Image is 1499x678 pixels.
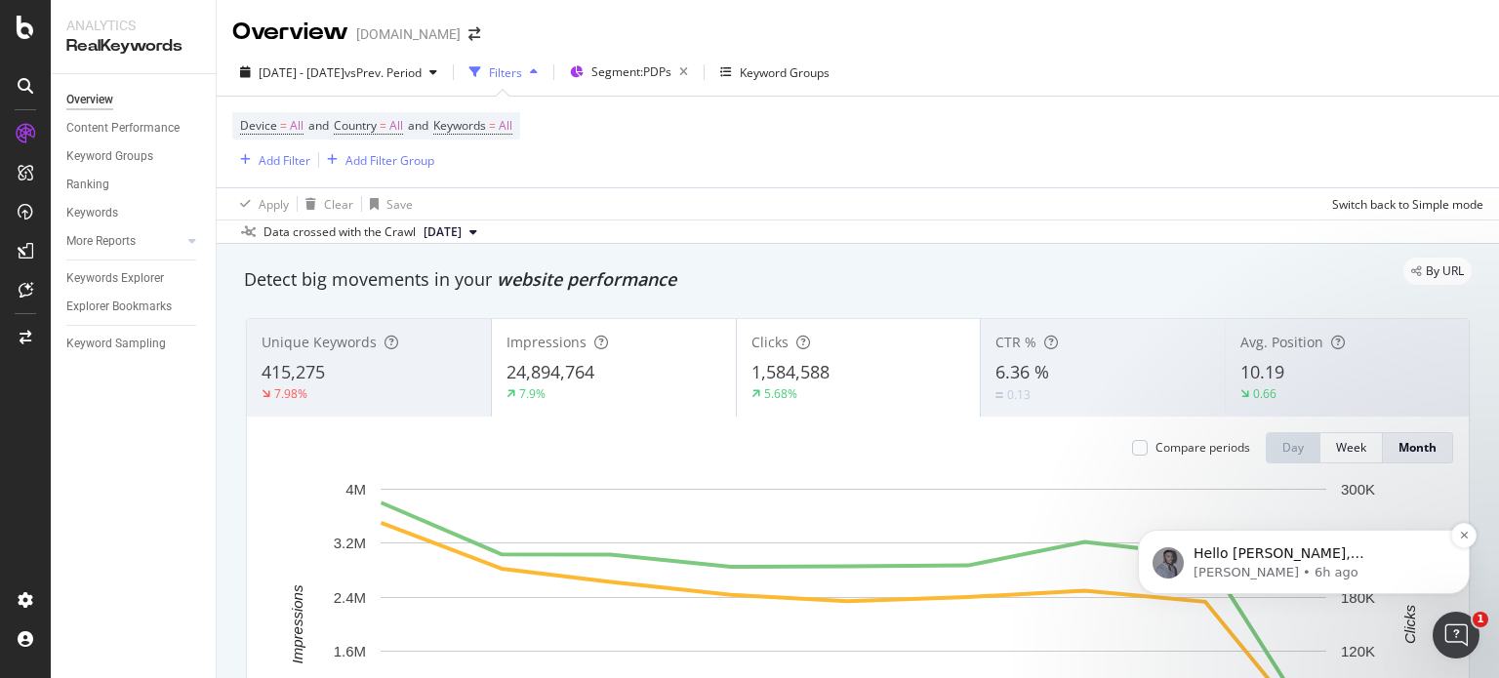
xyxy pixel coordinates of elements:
[1007,386,1031,403] div: 0.13
[1109,407,1499,625] iframe: Intercom notifications message
[1341,643,1375,659] text: 120K
[66,334,202,354] a: Keyword Sampling
[274,385,307,402] div: 7.98%
[995,360,1049,383] span: 6.36 %
[345,481,366,498] text: 4M
[66,268,164,289] div: Keywords Explorer
[764,385,797,402] div: 5.68%
[562,57,696,88] button: Segment:PDPs
[356,24,461,44] div: [DOMAIN_NAME]
[29,123,361,187] div: message notification from Renaud, 6h ago. Hello Alejandra, Hope you're doing great. Could you spe...
[499,112,512,140] span: All
[240,117,277,134] span: Device
[1401,604,1418,643] text: Clicks
[289,584,305,663] text: Impressions
[66,175,109,195] div: Ranking
[343,116,368,141] button: Dismiss notification
[66,268,202,289] a: Keywords Explorer
[259,152,310,169] div: Add Filter
[319,148,434,172] button: Add Filter Group
[362,188,413,219] button: Save
[995,333,1036,351] span: CTR %
[66,203,118,223] div: Keywords
[85,157,337,175] p: Message from Renaud, sent 6h ago
[66,118,202,139] a: Content Performance
[66,146,202,167] a: Keyword Groups
[462,57,546,88] button: Filters
[506,333,587,351] span: Impressions
[66,146,153,167] div: Keyword Groups
[408,117,428,134] span: and
[489,64,522,81] div: Filters
[66,90,202,110] a: Overview
[1240,360,1284,383] span: 10.19
[232,188,289,219] button: Apply
[280,117,287,134] span: =
[334,117,377,134] span: Country
[468,27,480,41] div: arrow-right-arrow-left
[489,117,496,134] span: =
[334,643,366,659] text: 1.6M
[66,16,200,35] div: Analytics
[66,297,202,317] a: Explorer Bookmarks
[259,196,289,213] div: Apply
[66,35,200,58] div: RealKeywords
[66,175,202,195] a: Ranking
[424,223,462,241] span: 2025 Aug. 30th
[433,117,486,134] span: Keywords
[712,57,837,88] button: Keyword Groups
[66,231,136,252] div: More Reports
[263,223,416,241] div: Data crossed with the Crawl
[519,385,546,402] div: 7.9%
[591,63,671,80] span: Segment: PDPs
[995,392,1003,398] img: Equal
[416,220,485,244] button: [DATE]
[85,138,337,157] p: Hello [PERSON_NAME], [PERSON_NAME] you're doing great. Could you specify what is not working, so ...
[345,152,434,169] div: Add Filter Group
[66,297,172,317] div: Explorer Bookmarks
[1253,385,1276,402] div: 0.66
[751,333,789,351] span: Clicks
[259,64,344,81] span: [DATE] - [DATE]
[334,589,366,606] text: 2.4M
[44,140,75,172] img: Profile image for Renaud
[1403,258,1472,285] div: legacy label
[66,118,180,139] div: Content Performance
[1240,333,1323,351] span: Avg. Position
[232,16,348,49] div: Overview
[232,57,445,88] button: [DATE] - [DATE]vsPrev. Period
[232,148,310,172] button: Add Filter
[262,333,377,351] span: Unique Keywords
[344,64,422,81] span: vs Prev. Period
[751,360,830,383] span: 1,584,588
[66,203,202,223] a: Keywords
[66,334,166,354] div: Keyword Sampling
[506,360,594,383] span: 24,894,764
[66,90,113,110] div: Overview
[1433,612,1479,658] iframe: Intercom live chat
[380,117,386,134] span: =
[386,196,413,213] div: Save
[262,360,325,383] span: 415,275
[1426,265,1464,277] span: By URL
[324,196,353,213] div: Clear
[740,64,830,81] div: Keyword Groups
[308,117,329,134] span: and
[290,112,304,140] span: All
[389,112,403,140] span: All
[1332,196,1483,213] div: Switch back to Simple mode
[1324,188,1483,219] button: Switch back to Simple mode
[298,188,353,219] button: Clear
[1473,612,1488,627] span: 1
[334,535,366,551] text: 3.2M
[66,231,182,252] a: More Reports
